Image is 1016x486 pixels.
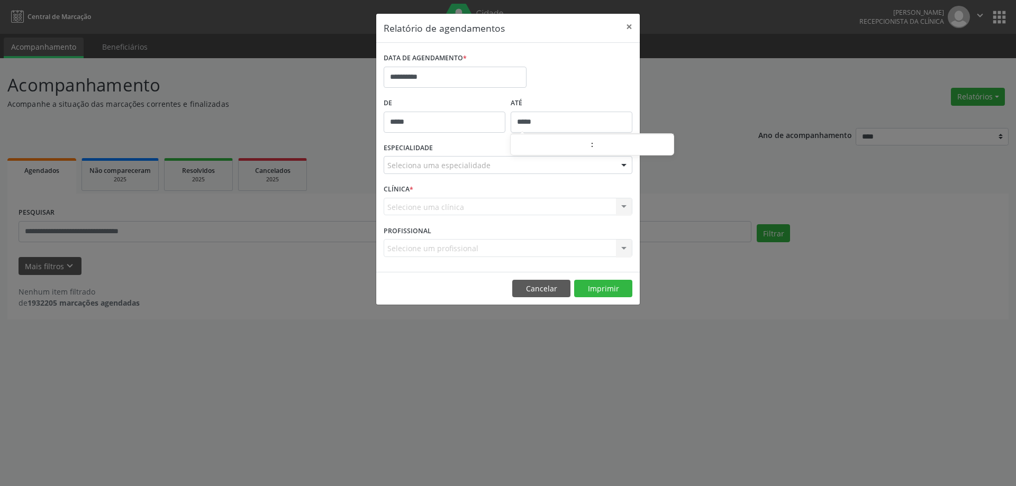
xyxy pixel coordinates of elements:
[384,21,505,35] h5: Relatório de agendamentos
[387,160,491,171] span: Seleciona uma especialidade
[511,95,632,112] label: ATÉ
[384,95,505,112] label: De
[619,14,640,40] button: Close
[384,181,413,198] label: CLÍNICA
[384,50,467,67] label: DATA DE AGENDAMENTO
[384,140,433,157] label: ESPECIALIDADE
[591,134,594,155] span: :
[384,223,431,239] label: PROFISSIONAL
[574,280,632,298] button: Imprimir
[512,280,570,298] button: Cancelar
[594,135,674,156] input: Minute
[511,135,591,156] input: Hour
